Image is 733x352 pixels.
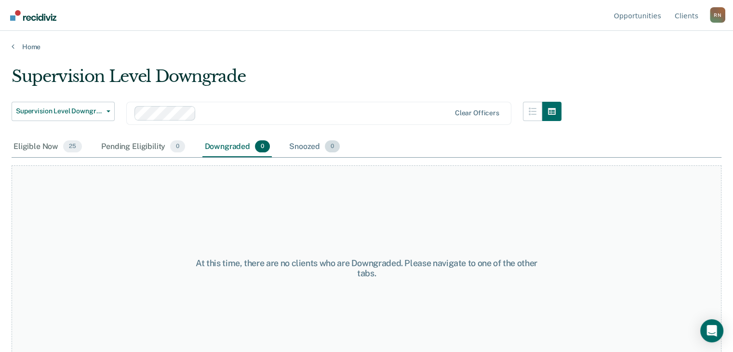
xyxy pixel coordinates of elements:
span: 25 [63,140,82,153]
div: Open Intercom Messenger [700,319,723,342]
div: Clear officers [455,109,499,117]
span: 0 [325,140,340,153]
div: R N [710,7,725,23]
button: Supervision Level Downgrade [12,102,115,121]
span: 0 [255,140,270,153]
img: Recidiviz [10,10,56,21]
div: At this time, there are no clients who are Downgraded. Please navigate to one of the other tabs. [189,258,544,279]
a: Home [12,42,721,51]
div: Supervision Level Downgrade [12,67,561,94]
div: Eligible Now25 [12,136,84,158]
div: Pending Eligibility0 [99,136,187,158]
button: Profile dropdown button [710,7,725,23]
span: 0 [170,140,185,153]
div: Downgraded0 [202,136,272,158]
div: Snoozed0 [287,136,342,158]
span: Supervision Level Downgrade [16,107,103,115]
